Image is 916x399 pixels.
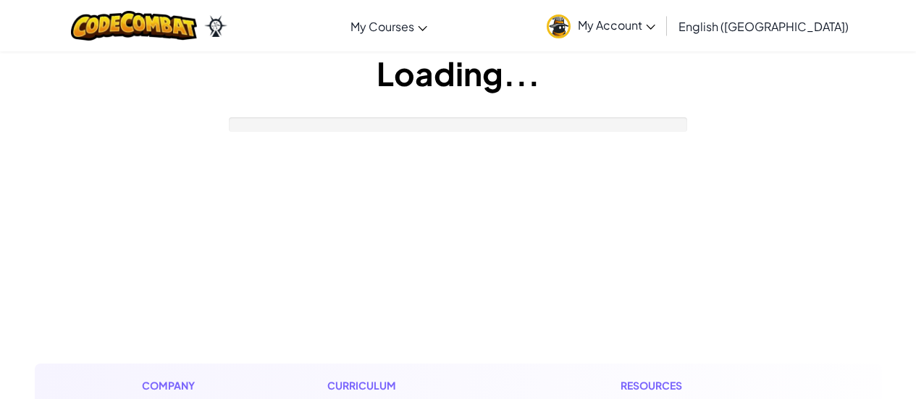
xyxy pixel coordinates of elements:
[547,14,571,38] img: avatar
[142,378,209,393] h1: Company
[671,7,856,46] a: English ([GEOGRAPHIC_DATA])
[343,7,434,46] a: My Courses
[539,3,663,49] a: My Account
[678,19,849,34] span: English ([GEOGRAPHIC_DATA])
[578,17,655,33] span: My Account
[350,19,414,34] span: My Courses
[621,378,775,393] h1: Resources
[71,11,198,41] img: CodeCombat logo
[204,15,227,37] img: Ozaria
[327,378,503,393] h1: Curriculum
